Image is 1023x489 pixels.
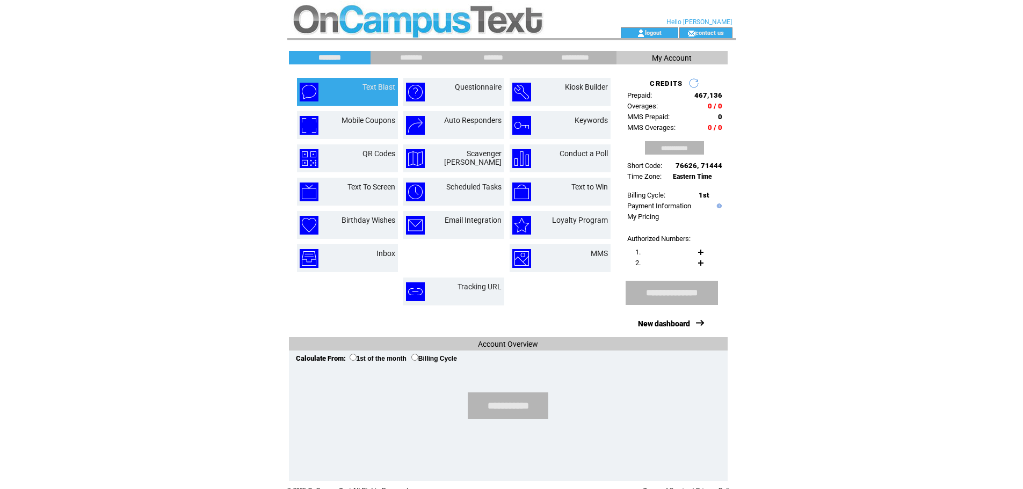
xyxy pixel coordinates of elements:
[446,183,502,191] a: Scheduled Tasks
[699,191,709,199] span: 1st
[652,54,692,62] span: My Account
[406,116,425,135] img: auto-responders.png
[627,202,691,210] a: Payment Information
[673,173,712,180] span: Eastern Time
[296,354,346,362] span: Calculate From:
[552,216,608,224] a: Loyalty Program
[591,249,608,258] a: MMS
[512,83,531,101] img: kiosk-builder.png
[708,102,722,110] span: 0 / 0
[300,116,318,135] img: mobile-coupons.png
[300,149,318,168] img: qr-codes.png
[406,216,425,235] img: email-integration.png
[565,83,608,91] a: Kiosk Builder
[627,113,670,121] span: MMS Prepaid:
[300,216,318,235] img: birthday-wishes.png
[575,116,608,125] a: Keywords
[627,191,665,199] span: Billing Cycle:
[512,149,531,168] img: conduct-a-poll.png
[627,91,652,99] span: Prepaid:
[406,183,425,201] img: scheduled-tasks.png
[627,213,659,221] a: My Pricing
[362,83,395,91] a: Text Blast
[300,249,318,268] img: inbox.png
[342,216,395,224] a: Birthday Wishes
[347,183,395,191] a: Text To Screen
[411,354,418,361] input: Billing Cycle
[376,249,395,258] a: Inbox
[635,259,641,267] span: 2.
[627,102,658,110] span: Overages:
[350,354,357,361] input: 1st of the month
[650,79,683,87] span: CREDITS
[714,203,722,208] img: help.gif
[444,149,502,166] a: Scavenger [PERSON_NAME]
[406,149,425,168] img: scavenger-hunt.png
[455,83,502,91] a: Questionnaire
[718,113,722,121] span: 0
[627,162,662,170] span: Short Code:
[512,216,531,235] img: loyalty-program.png
[687,29,695,38] img: contact_us_icon.gif
[627,123,676,132] span: MMS Overages:
[645,29,662,36] a: logout
[411,355,457,362] label: Billing Cycle
[300,83,318,101] img: text-blast.png
[444,116,502,125] a: Auto Responders
[666,18,732,26] span: Hello [PERSON_NAME]
[300,183,318,201] img: text-to-screen.png
[406,282,425,301] img: tracking-url.png
[406,83,425,101] img: questionnaire.png
[478,340,538,348] span: Account Overview
[362,149,395,158] a: QR Codes
[708,123,722,132] span: 0 / 0
[627,172,662,180] span: Time Zone:
[695,29,724,36] a: contact us
[342,116,395,125] a: Mobile Coupons
[350,355,407,362] label: 1st of the month
[676,162,722,170] span: 76626, 71444
[635,248,641,256] span: 1.
[512,183,531,201] img: text-to-win.png
[571,183,608,191] a: Text to Win
[458,282,502,291] a: Tracking URL
[445,216,502,224] a: Email Integration
[638,319,690,328] a: New dashboard
[560,149,608,158] a: Conduct a Poll
[694,91,722,99] span: 467,136
[637,29,645,38] img: account_icon.gif
[512,116,531,135] img: keywords.png
[627,235,691,243] span: Authorized Numbers:
[512,249,531,268] img: mms.png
